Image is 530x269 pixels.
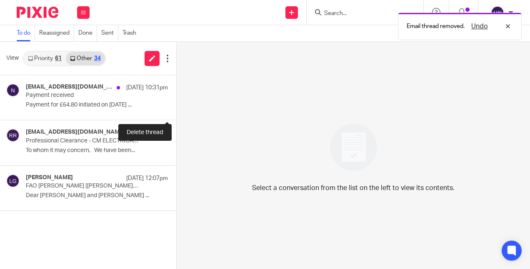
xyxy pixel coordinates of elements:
[469,21,490,31] button: Undo
[325,118,382,176] img: image
[26,174,73,181] h4: [PERSON_NAME]
[491,6,504,19] img: svg%3E
[94,56,101,61] div: 34
[17,25,35,41] a: To do
[126,174,168,183] p: [DATE] 12:07pm
[126,84,168,92] p: [DATE] 10:31pm
[26,192,168,199] p: Dear [PERSON_NAME] and [PERSON_NAME] ...
[6,129,20,142] img: svg%3E
[26,129,125,136] h4: [EMAIL_ADDRESS][DOMAIN_NAME] [EMAIL_ADDRESS][DOMAIN_NAME]
[122,25,140,41] a: Trash
[130,129,168,137] p: [DATE] 1:22pm
[26,183,140,190] p: FAO [PERSON_NAME] [[PERSON_NAME]-ACTIVE.FID5257894]
[39,25,74,41] a: Reassigned
[6,84,20,97] img: svg%3E
[101,25,118,41] a: Sent
[17,7,58,18] img: Pixie
[6,174,20,188] img: svg%3E
[78,25,97,41] a: Done
[26,84,112,91] h4: [EMAIL_ADDRESS][DOMAIN_NAME]
[26,137,140,145] p: Professional Clearance - CM ELECTRICAL SERVICES ([GEOGRAPHIC_DATA]) LTD
[26,102,168,109] p: Payment for £64.80 initiated on [DATE] ...
[24,52,66,65] a: Priority61
[6,54,19,63] span: View
[55,56,62,61] div: 61
[252,183,455,193] p: Select a conversation from the list on the left to view its contents.
[26,147,168,154] p: To whom it may concern, We have been...
[66,52,105,65] a: Other34
[26,92,140,99] p: Payment received
[407,22,465,30] p: Email thread removed.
